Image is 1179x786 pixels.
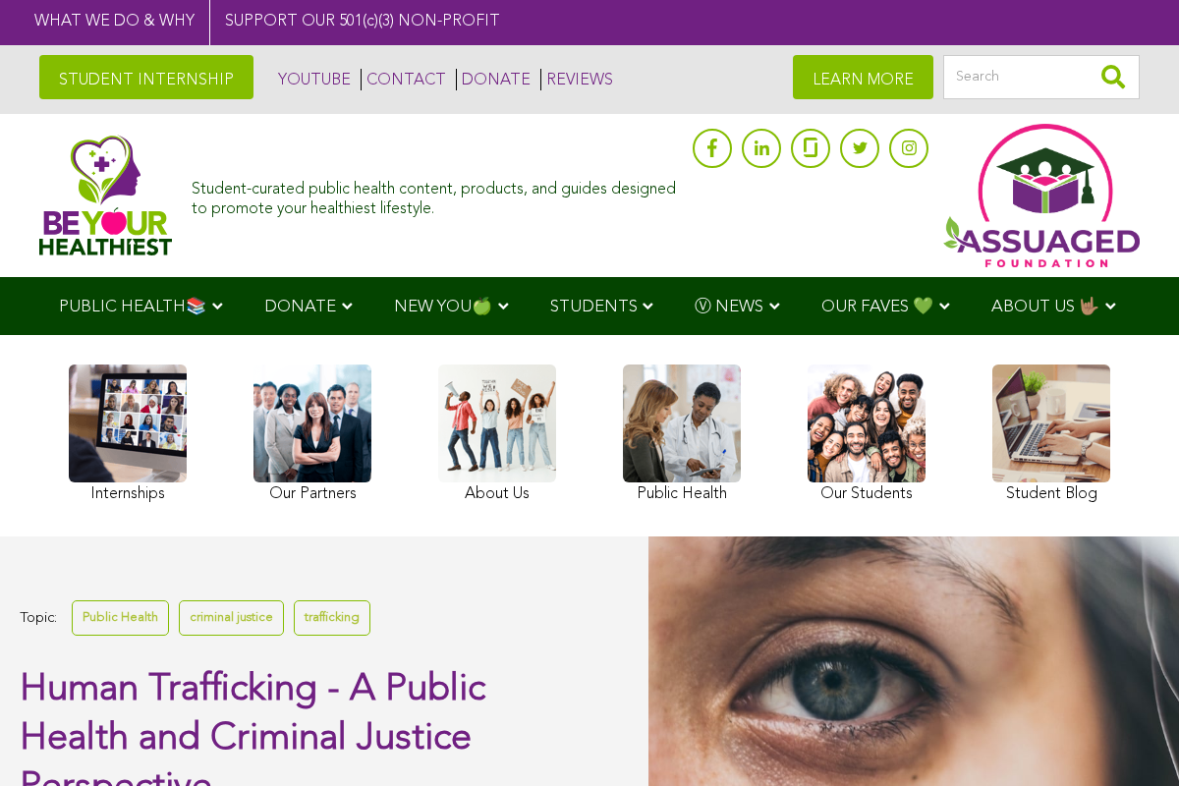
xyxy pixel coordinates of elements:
[943,124,1140,267] img: Assuaged App
[39,135,172,255] img: Assuaged
[943,55,1140,99] input: Search
[72,600,169,635] a: Public Health
[1081,692,1179,786] iframe: Chat Widget
[59,299,206,315] span: PUBLIC HEALTH📚
[39,55,253,99] a: STUDENT INTERNSHIP
[821,299,933,315] span: OUR FAVES 💚
[20,605,57,632] span: Topic:
[394,299,492,315] span: NEW YOU🍏
[179,600,284,635] a: criminal justice
[29,277,1150,335] div: Navigation Menu
[804,138,817,157] img: glassdoor
[456,69,531,90] a: DONATE
[540,69,613,90] a: REVIEWS
[264,299,336,315] span: DONATE
[192,171,683,218] div: Student-curated public health content, products, and guides designed to promote your healthiest l...
[361,69,446,90] a: CONTACT
[793,55,933,99] a: LEARN MORE
[991,299,1099,315] span: ABOUT US 🤟🏽
[550,299,638,315] span: STUDENTS
[695,299,763,315] span: Ⓥ NEWS
[294,600,370,635] a: trafficking
[273,69,351,90] a: YOUTUBE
